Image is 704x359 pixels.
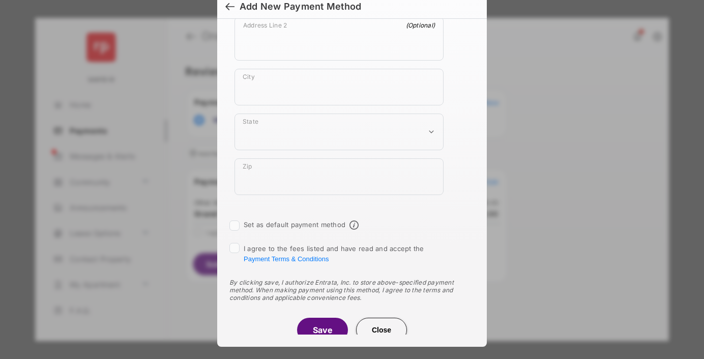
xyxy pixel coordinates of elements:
[244,220,345,229] label: Set as default payment method
[234,69,444,105] div: payment_method_screening[postal_addresses][locality]
[234,17,444,61] div: payment_method_screening[postal_addresses][addressLine2]
[244,244,424,263] span: I agree to the fees listed and have read and accept the
[229,279,475,301] div: By clicking save, I authorize Entrata, Inc. to store above-specified payment method. When making ...
[297,318,348,342] button: Save
[234,114,444,150] div: payment_method_screening[postal_addresses][administrativeArea]
[349,220,359,230] span: Default payment method info
[240,1,361,12] div: Add New Payment Method
[356,318,407,342] button: Close
[244,255,329,263] button: I agree to the fees listed and have read and accept the
[234,158,444,195] div: payment_method_screening[postal_addresses][postalCode]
